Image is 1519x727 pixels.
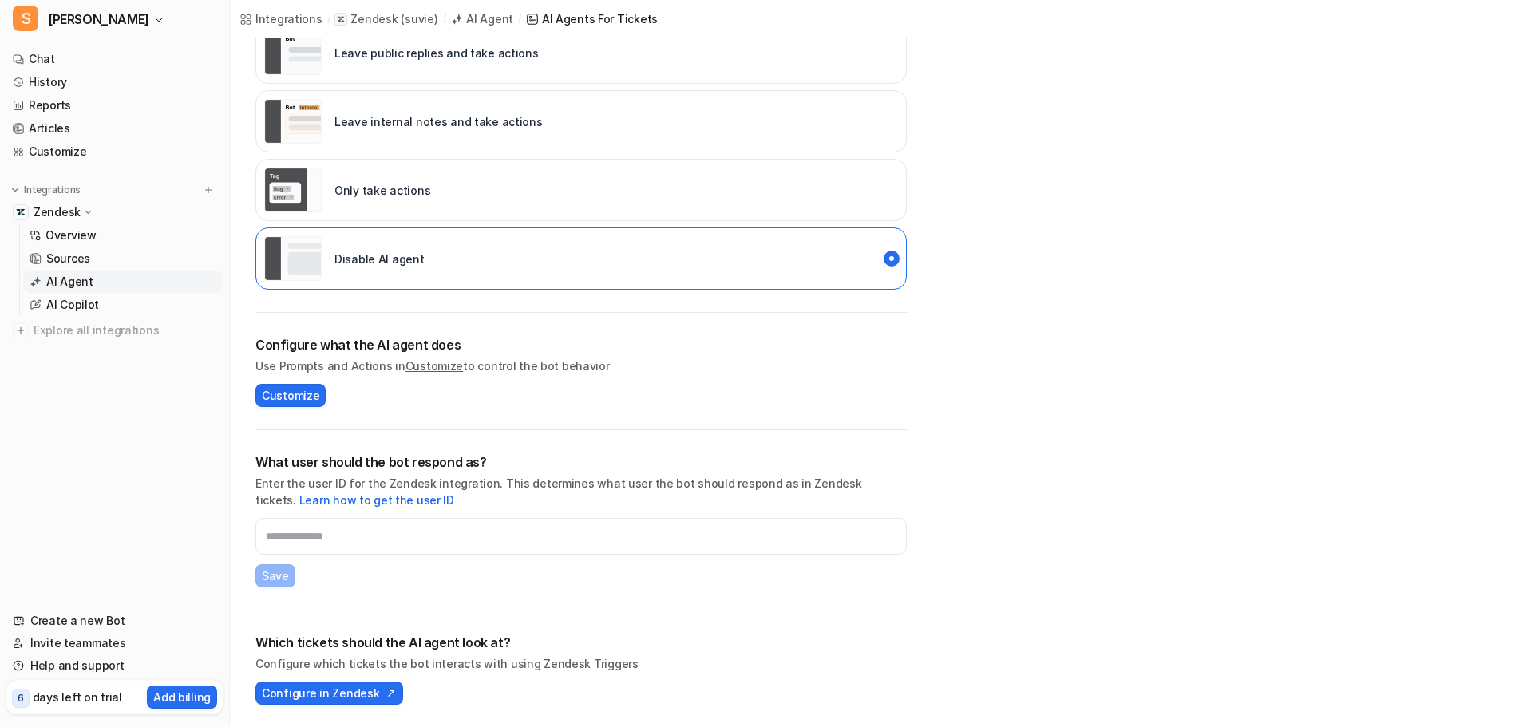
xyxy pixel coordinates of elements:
[443,12,446,26] span: /
[334,113,543,130] p: Leave internal notes and take actions
[153,689,211,705] p: Add billing
[46,274,93,290] p: AI Agent
[34,204,81,220] p: Zendesk
[45,227,97,243] p: Overview
[6,140,223,163] a: Customize
[48,8,149,30] span: [PERSON_NAME]
[23,224,223,247] a: Overview
[10,184,21,196] img: expand menu
[255,452,907,472] h2: What user should the bot respond as?
[6,632,223,654] a: Invite teammates
[255,90,907,152] div: live::internal_reply
[23,271,223,293] a: AI Agent
[6,610,223,632] a: Create a new Bot
[6,48,223,70] a: Chat
[255,655,907,672] p: Configure which tickets the bot interacts with using Zendesk Triggers
[24,184,81,196] p: Integrations
[255,335,907,354] h2: Configure what the AI agent does
[6,94,223,117] a: Reports
[255,384,326,407] button: Customize
[401,11,437,27] p: ( suvie )
[6,71,223,93] a: History
[450,10,513,27] a: AI Agent
[255,159,907,221] div: live::disabled
[262,685,379,701] span: Configure in Zendesk
[147,686,217,709] button: Add billing
[518,12,521,26] span: /
[334,251,425,267] p: Disable AI agent
[255,227,907,290] div: paused::disabled
[6,117,223,140] a: Articles
[264,168,322,212] img: Only take actions
[6,319,223,342] a: Explore all integrations
[255,358,907,374] p: Use Prompts and Actions in to control the bot behavior
[262,387,319,404] span: Customize
[255,682,403,705] button: Configure in Zendesk
[13,322,29,338] img: explore all integrations
[23,247,223,270] a: Sources
[239,10,322,27] a: Integrations
[16,207,26,217] img: Zendesk
[203,184,214,196] img: menu_add.svg
[350,11,398,27] p: Zendesk
[18,691,24,705] p: 6
[264,236,322,281] img: Disable AI agent
[262,567,289,584] span: Save
[405,359,463,373] a: Customize
[255,475,907,508] p: Enter the user ID for the Zendesk integration. This determines what user the bot should respond a...
[13,6,38,31] span: S
[34,318,216,343] span: Explore all integrations
[334,45,539,61] p: Leave public replies and take actions
[255,564,295,587] button: Save
[23,294,223,316] a: AI Copilot
[6,182,85,198] button: Integrations
[264,30,322,75] img: Leave public replies and take actions
[299,493,454,507] a: Learn how to get the user ID
[542,10,658,27] div: AI Agents for tickets
[334,11,437,27] a: Zendesk(suvie)
[264,99,322,144] img: Leave internal notes and take actions
[466,10,513,27] div: AI Agent
[46,297,99,313] p: AI Copilot
[255,633,907,652] h2: Which tickets should the AI agent look at?
[327,12,330,26] span: /
[33,689,122,705] p: days left on trial
[46,251,90,267] p: Sources
[334,182,430,199] p: Only take actions
[526,10,658,27] a: AI Agents for tickets
[6,654,223,677] a: Help and support
[255,22,907,84] div: live::external_reply
[255,10,322,27] div: Integrations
